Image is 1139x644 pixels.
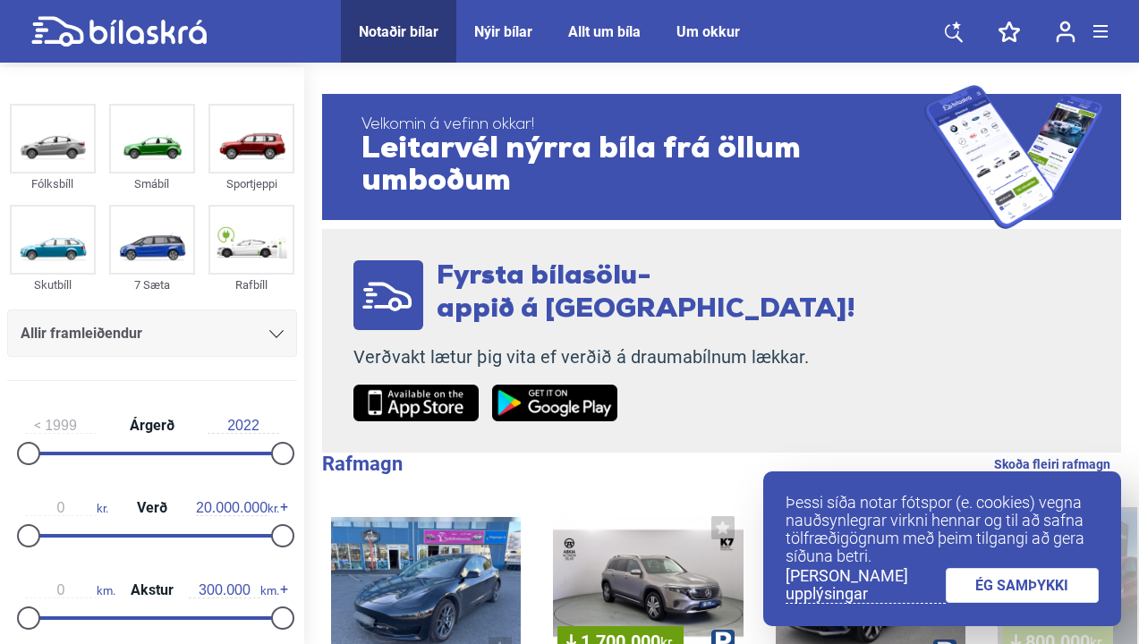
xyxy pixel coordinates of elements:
a: ÉG SAMÞYKKI [946,568,1100,603]
div: Fólksbíll [10,174,96,194]
div: Sportjeppi [208,174,294,194]
b: Rafmagn [322,453,403,475]
span: Akstur [126,583,178,597]
span: Allir framleiðendur [21,321,142,346]
a: [PERSON_NAME] upplýsingar [786,567,946,604]
a: Skoða fleiri rafmagn [994,453,1110,476]
a: Allt um bíla [568,23,641,40]
span: kr. [25,500,108,516]
img: user-login.svg [1056,21,1075,43]
div: Smábíl [109,174,195,194]
p: Verðvakt lætur þig vita ef verðið á draumabílnum lækkar. [353,346,855,369]
p: Þessi síða notar fótspor (e. cookies) vegna nauðsynlegrar virkni hennar og til að safna tölfræðig... [786,494,1099,565]
span: Velkomin á vefinn okkar! [361,116,924,134]
span: Fyrsta bílasölu- appið á [GEOGRAPHIC_DATA]! [437,263,855,324]
a: Nýir bílar [474,23,532,40]
span: Leitarvél nýrra bíla frá öllum umboðum [361,134,924,199]
span: Árgerð [125,419,179,433]
span: km. [189,582,279,598]
span: km. [25,582,115,598]
span: Verð [132,501,172,515]
a: Um okkur [676,23,740,40]
a: Notaðir bílar [359,23,438,40]
div: Rafbíll [208,275,294,295]
a: Velkomin á vefinn okkar!Leitarvél nýrra bíla frá öllum umboðum [322,85,1121,229]
span: kr. [196,500,279,516]
div: Skutbíll [10,275,96,295]
div: 7 Sæta [109,275,195,295]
